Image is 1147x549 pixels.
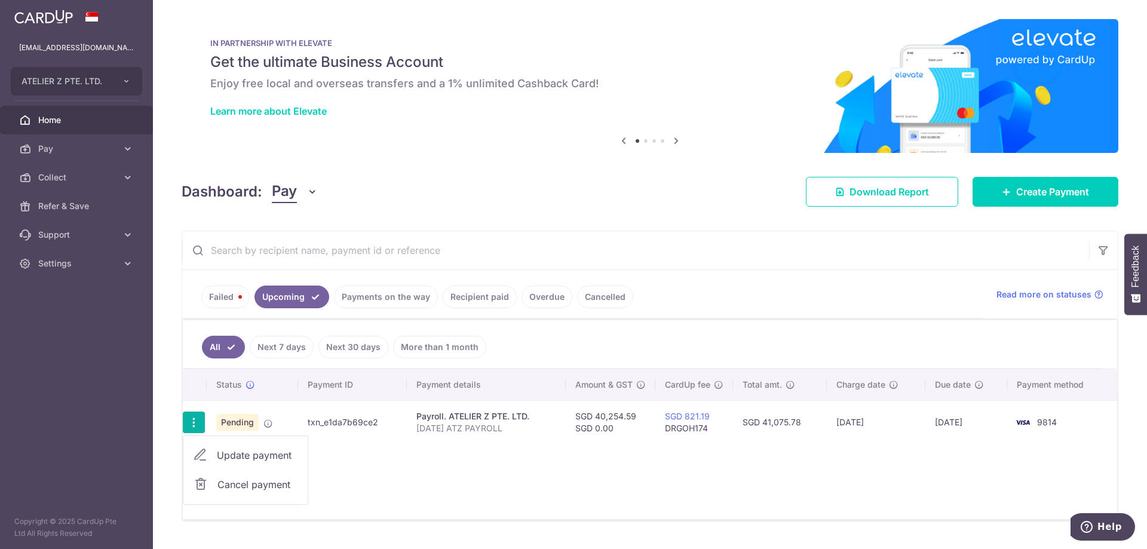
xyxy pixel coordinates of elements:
span: Feedback [1130,246,1141,287]
a: Download Report [806,177,958,207]
h5: Get the ultimate Business Account [210,53,1090,72]
span: Pay [272,180,297,203]
span: Pending [216,414,259,431]
a: Cancelled [577,286,633,308]
span: 9814 [1037,417,1057,427]
span: Amount & GST [575,379,633,391]
span: ATELIER Z PTE. LTD. [22,75,110,87]
a: Learn more about Elevate [210,105,327,117]
span: Charge date [836,379,885,391]
th: Payment ID [298,369,406,400]
iframe: Opens a widget where you can find more information [1071,513,1135,543]
p: [EMAIL_ADDRESS][DOMAIN_NAME] [19,42,134,54]
a: Overdue [522,286,572,308]
th: Payment details [407,369,566,400]
img: CardUp [14,10,73,24]
span: Refer & Save [38,200,117,212]
a: All [202,336,245,358]
img: Bank Card [1011,415,1035,430]
td: SGD 41,075.78 [733,400,827,444]
span: Due date [935,379,971,391]
span: Total amt. [743,379,782,391]
td: SGD 40,254.59 SGD 0.00 [566,400,655,444]
a: Read more on statuses [996,289,1103,300]
span: Collect [38,171,117,183]
td: txn_e1da7b69ce2 [298,400,406,444]
h4: Dashboard: [182,181,262,203]
span: Home [38,114,117,126]
td: DRGOH174 [655,400,733,444]
a: SGD 821.19 [665,411,710,421]
button: Feedback - Show survey [1124,234,1147,315]
p: IN PARTNERSHIP WITH ELEVATE [210,38,1090,48]
ul: Pay [183,435,308,505]
span: Support [38,229,117,241]
p: [DATE] ATZ PAYROLL [416,422,557,434]
span: Download Report [849,185,929,199]
input: Search by recipient name, payment id or reference [182,231,1089,269]
a: Payments on the way [334,286,438,308]
a: Recipient paid [443,286,517,308]
a: Failed [201,286,250,308]
h6: Enjoy free local and overseas transfers and a 1% unlimited Cashback Card! [210,76,1090,91]
span: Pay [38,143,117,155]
span: Create Payment [1016,185,1089,199]
th: Payment method [1007,369,1117,400]
span: Read more on statuses [996,289,1091,300]
a: More than 1 month [393,336,486,358]
a: Next 30 days [318,336,388,358]
a: Upcoming [254,286,329,308]
span: Settings [38,257,117,269]
img: Renovation banner [182,19,1118,153]
button: ATELIER Z PTE. LTD. [11,67,142,96]
td: [DATE] [925,400,1008,444]
span: CardUp fee [665,379,710,391]
td: [DATE] [827,400,925,444]
div: Payroll. ATELIER Z PTE. LTD. [416,410,557,422]
a: Create Payment [973,177,1118,207]
button: Pay [272,180,318,203]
